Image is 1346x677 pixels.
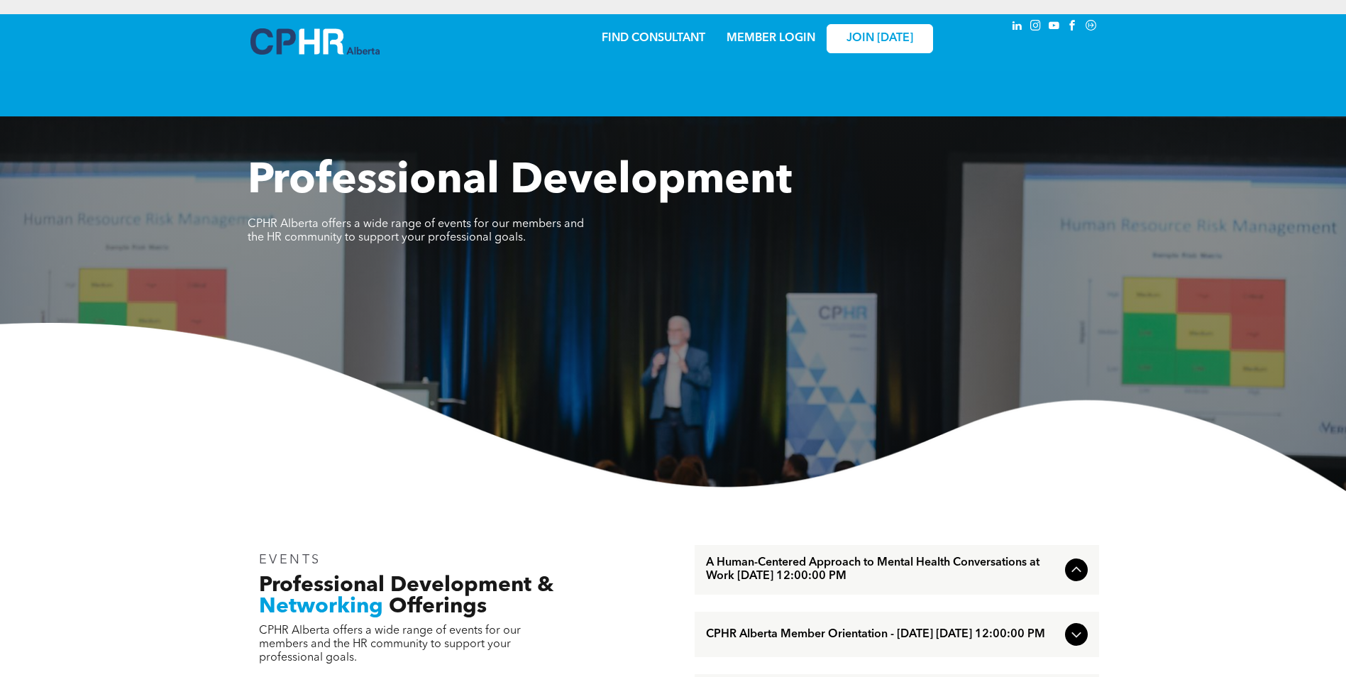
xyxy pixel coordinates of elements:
[259,554,322,566] span: EVENTS
[706,556,1059,583] span: A Human-Centered Approach to Mental Health Conversations at Work [DATE] 12:00:00 PM
[827,24,933,53] a: JOIN [DATE]
[1083,18,1099,37] a: Social network
[1065,18,1081,37] a: facebook
[706,628,1059,642] span: CPHR Alberta Member Orientation - [DATE] [DATE] 12:00:00 PM
[259,596,383,617] span: Networking
[248,219,584,243] span: CPHR Alberta offers a wide range of events for our members and the HR community to support your p...
[727,33,815,44] a: MEMBER LOGIN
[389,596,487,617] span: Offerings
[846,32,913,45] span: JOIN [DATE]
[1047,18,1062,37] a: youtube
[248,160,792,203] span: Professional Development
[250,28,380,55] img: A blue and white logo for cp alberta
[1010,18,1025,37] a: linkedin
[1028,18,1044,37] a: instagram
[259,575,553,596] span: Professional Development &
[602,33,705,44] a: FIND CONSULTANT
[259,625,521,664] span: CPHR Alberta offers a wide range of events for our members and the HR community to support your p...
